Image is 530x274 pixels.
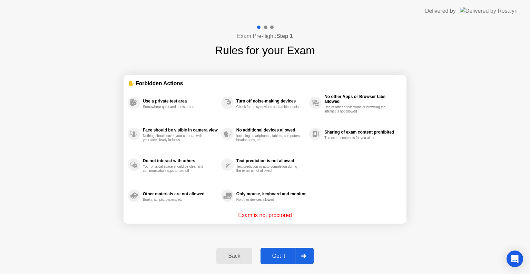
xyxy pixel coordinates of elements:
button: Back [216,248,252,264]
div: Do not interact with others [143,158,218,163]
p: Exam is not proctored [238,211,292,219]
div: Other materials are not allowed [143,192,218,196]
div: Including smartphones, tablets, computers, headphones, etc. [236,134,302,142]
div: Nothing should cover your camera, with your face clearly in focus [143,134,208,142]
div: ✋ Forbidden Actions [128,79,402,87]
div: No other Apps or Browser tabs allowed [324,94,399,104]
div: Check for noisy devices and ambient noise [236,105,302,109]
img: Delivered by Rosalyn [460,7,518,15]
div: Text prediction is not allowed [236,158,306,163]
div: Your physical space should be clear and communication apps turned off [143,165,208,173]
div: Text prediction or auto-completion during the exam is not allowed [236,165,302,173]
b: Step 1 [276,33,293,39]
div: Delivered by [425,7,456,15]
div: No additional devices allowed [236,128,306,133]
div: Back [218,253,250,259]
div: Use a private test area [143,99,218,104]
div: Books, scripts, papers, etc [143,198,208,202]
button: Got it [261,248,314,264]
h4: Exam Pre-flight: [237,32,293,40]
div: Sharing of exam content prohibited [324,130,399,135]
div: Got it [263,253,295,259]
div: Turn off noise-making devices [236,99,306,104]
div: Somewhere quiet and undisturbed [143,105,208,109]
div: Only mouse, keyboard and monitor [236,192,306,196]
div: Open Intercom Messenger [507,251,523,267]
div: Face should be visible in camera view [143,128,218,133]
div: Use of other applications or browsing the internet is not allowed [324,105,390,114]
h1: Rules for your Exam [215,42,315,59]
div: No other devices allowed [236,198,302,202]
div: The exam content is for you alone [324,136,390,140]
